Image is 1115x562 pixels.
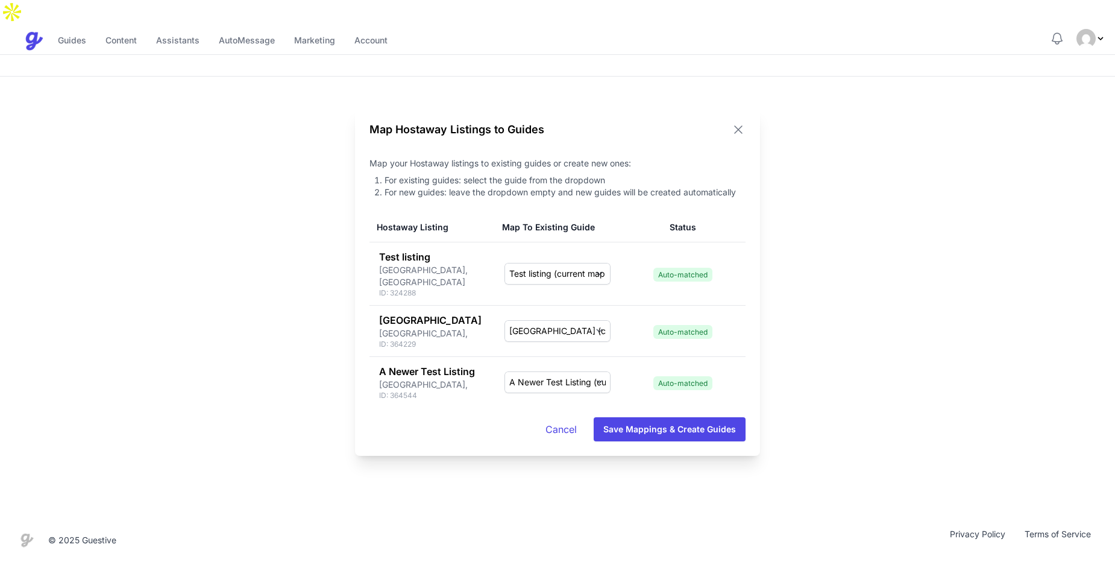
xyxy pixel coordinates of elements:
[379,313,485,327] div: [GEOGRAPHIC_DATA]
[379,391,485,400] div: ID: 364544
[379,264,485,298] div: [GEOGRAPHIC_DATA], [GEOGRAPHIC_DATA]
[653,325,712,339] span: Auto-matched
[369,213,495,242] th: Hostaway Listing
[545,422,577,441] a: Cancel
[379,379,485,400] div: [GEOGRAPHIC_DATA],
[374,186,746,198] li: For new guides: leave the dropdown empty and new guides will be created automatically
[379,327,485,349] div: [GEOGRAPHIC_DATA],
[620,213,746,242] th: Status
[653,268,712,282] span: Auto-matched
[374,174,746,186] li: For existing guides: select the guide from the dropdown
[379,250,485,264] div: Test listing
[369,157,746,169] p: Map your Hostaway listings to existing guides or create new ones:
[379,339,485,349] div: ID: 364229
[369,121,544,138] h2: Map Hostaway Listings to Guides
[379,364,485,379] div: A Newer Test Listing
[653,376,712,390] span: Auto-matched
[495,213,620,242] th: Map To Existing Guide
[594,417,746,441] button: Save Mappings & Create Guides
[379,288,485,298] div: ID: 324288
